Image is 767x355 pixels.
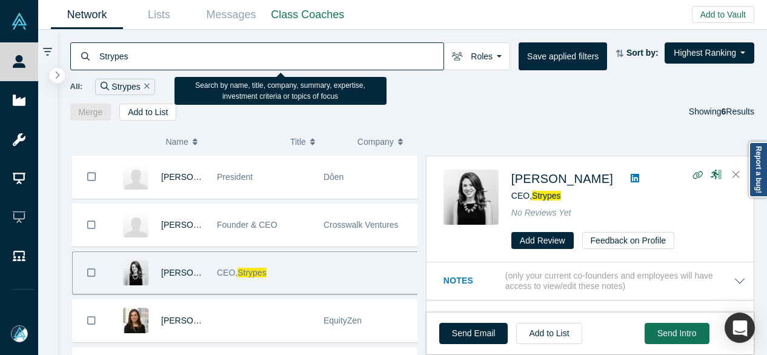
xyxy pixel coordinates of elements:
button: Notes (only your current co-founders and employees will have access to view/edit these notes) [443,271,746,291]
p: (only your current co-founders and employees will have access to view/edit these notes) [505,271,734,291]
img: Alexa Fleischman's Profile Image [123,260,148,285]
a: Report a bug! [749,142,767,197]
a: Network [51,1,123,29]
button: Title [290,129,345,154]
span: CEO, [217,268,237,277]
span: Strypes [237,268,266,277]
a: Lists [123,1,195,29]
button: Add to List [516,323,582,344]
span: Crosswalk Ventures [324,220,399,230]
img: Holly Soroca's Profile Image [123,164,148,190]
img: Mia Scott's Account [11,325,28,342]
img: Alchemist Vault Logo [11,13,28,30]
span: Founder & CEO [217,220,277,230]
a: [PERSON_NAME] [161,172,231,182]
a: Class Coaches [267,1,348,29]
a: [PERSON_NAME] [161,268,231,277]
a: Messages [195,1,267,29]
span: Dôen [324,172,344,182]
a: [PERSON_NAME] [161,220,231,230]
button: Save applied filters [519,42,607,70]
span: Strypes [532,191,560,201]
span: CEO, [511,191,532,201]
img: Paul Raffin's Profile Image [123,212,148,237]
span: Title [290,129,306,154]
span: Results [722,107,754,116]
a: [PERSON_NAME] [161,316,231,325]
button: Add Review [511,232,574,249]
div: Strypes [95,79,154,95]
span: All: [70,81,83,93]
button: Highest Ranking [665,42,754,64]
button: Bookmark [73,204,110,246]
button: Roles [443,42,510,70]
span: No Reviews Yet [511,208,571,217]
button: Company [357,129,412,154]
span: EquityZen [324,316,362,325]
span: President [217,172,253,182]
img: Alexa Fleischman's Profile Image [443,170,499,225]
strong: 6 [722,107,726,116]
input: Search by name, title, company, summary, expertise, investment criteria or topics of focus [98,42,443,70]
span: Name [165,129,188,154]
a: [PERSON_NAME] [511,172,613,185]
a: Send Email [439,323,508,344]
img: Brianne Lynch's Profile Image [123,308,148,333]
button: Add to List [119,104,176,121]
button: Remove Filter [141,80,150,94]
button: Close [727,165,745,185]
button: Bookmark [73,252,110,294]
button: Bookmark [73,156,110,198]
button: Name [165,129,277,154]
button: Send Intro [645,323,709,344]
button: Add to Vault [692,6,754,23]
strong: Sort by: [626,48,659,58]
span: Company [357,129,394,154]
button: Feedback on Profile [582,232,675,249]
div: Showing [689,104,754,121]
h3: Notes [443,274,503,287]
button: Bookmark [73,300,110,342]
button: Merge [70,104,111,121]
